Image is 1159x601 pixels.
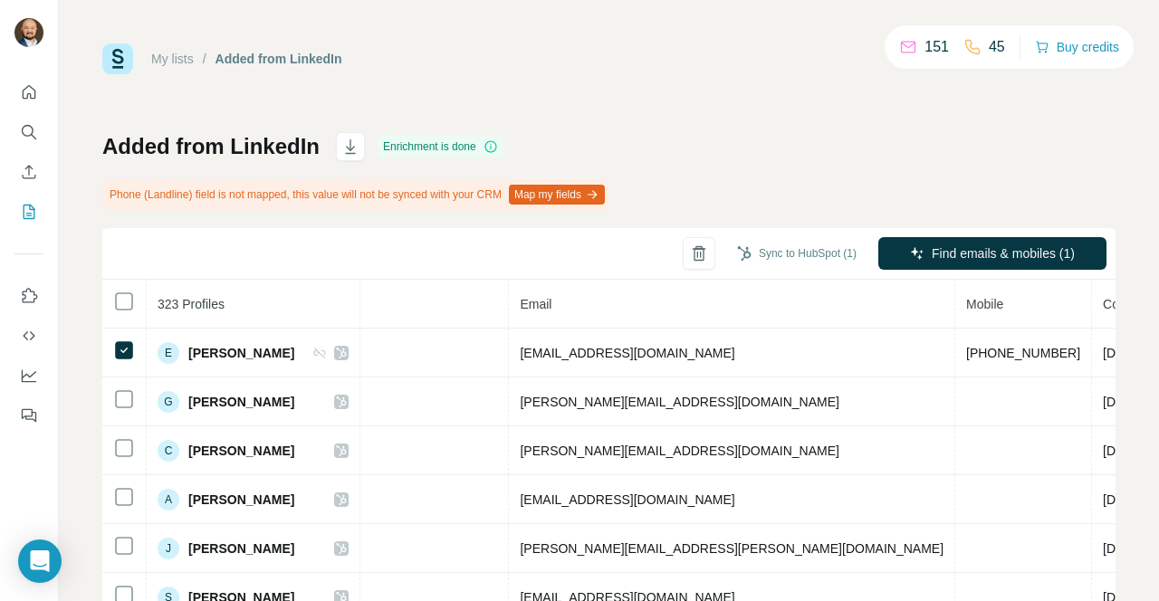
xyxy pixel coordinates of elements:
[14,156,43,188] button: Enrich CSV
[989,36,1005,58] p: 45
[188,539,294,558] span: [PERSON_NAME]
[188,393,294,411] span: [PERSON_NAME]
[216,50,342,68] div: Added from LinkedIn
[14,280,43,312] button: Use Surfe on LinkedIn
[378,136,503,157] div: Enrichment is done
[18,539,62,583] div: Open Intercom Messenger
[966,297,1003,311] span: Mobile
[102,132,320,161] h1: Added from LinkedIn
[14,320,43,352] button: Use Surfe API
[14,116,43,148] button: Search
[932,244,1075,262] span: Find emails & mobiles (1)
[158,489,179,510] div: A
[102,43,133,74] img: Surfe Logo
[878,237,1106,270] button: Find emails & mobiles (1)
[14,399,43,432] button: Feedback
[158,391,179,413] div: G
[158,538,179,559] div: J
[1035,34,1119,60] button: Buy credits
[102,179,608,210] div: Phone (Landline) field is not mapped, this value will not be synced with your CRM
[520,346,734,360] span: [EMAIL_ADDRESS][DOMAIN_NAME]
[151,52,194,66] a: My lists
[14,18,43,47] img: Avatar
[966,346,1080,360] span: [PHONE_NUMBER]
[924,36,949,58] p: 151
[14,196,43,228] button: My lists
[724,240,869,267] button: Sync to HubSpot (1)
[158,297,225,311] span: 323 Profiles
[188,344,294,362] span: [PERSON_NAME]
[203,50,206,68] li: /
[188,442,294,460] span: [PERSON_NAME]
[520,395,838,409] span: [PERSON_NAME][EMAIL_ADDRESS][DOMAIN_NAME]
[188,491,294,509] span: [PERSON_NAME]
[14,76,43,109] button: Quick start
[520,444,838,458] span: [PERSON_NAME][EMAIL_ADDRESS][DOMAIN_NAME]
[509,185,605,205] button: Map my fields
[158,342,179,364] div: E
[520,541,943,556] span: [PERSON_NAME][EMAIL_ADDRESS][PERSON_NAME][DOMAIN_NAME]
[520,492,734,507] span: [EMAIL_ADDRESS][DOMAIN_NAME]
[14,359,43,392] button: Dashboard
[520,297,551,311] span: Email
[158,440,179,462] div: C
